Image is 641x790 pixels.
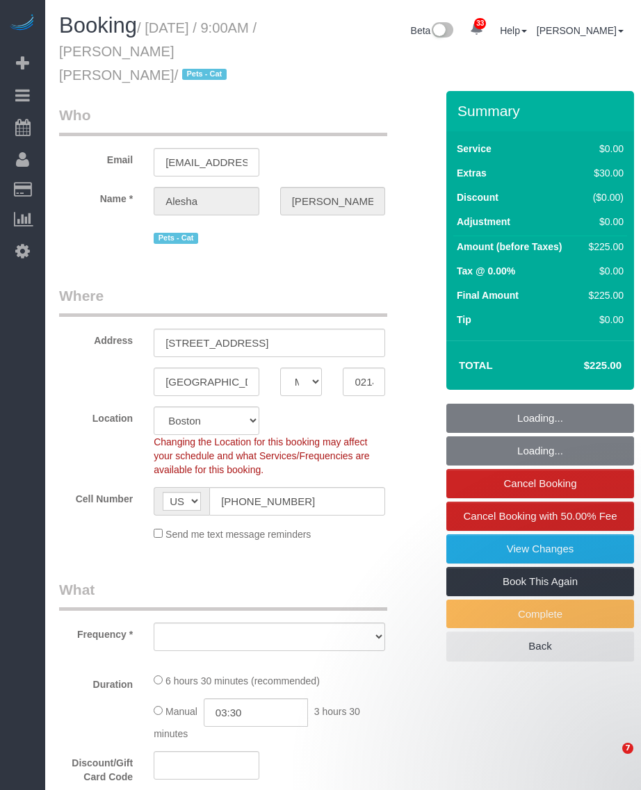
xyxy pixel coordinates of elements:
[49,673,143,691] label: Duration
[59,20,257,83] small: / [DATE] / 9:00AM / [PERSON_NAME] [PERSON_NAME]
[583,142,624,156] div: $0.00
[59,579,387,611] legend: What
[457,313,471,327] label: Tip
[59,286,387,317] legend: Where
[583,190,624,204] div: ($0.00)
[457,190,498,204] label: Discount
[583,264,624,278] div: $0.00
[459,359,493,371] strong: Total
[49,148,143,167] label: Email
[446,534,634,563] a: View Changes
[154,706,360,739] span: 3 hours 30 minutes
[49,751,143,784] label: Discount/Gift Card Code
[457,166,487,180] label: Extras
[583,166,624,180] div: $30.00
[622,743,633,754] span: 7
[464,510,617,522] span: Cancel Booking with 50.00% Fee
[583,288,624,302] div: $225.00
[154,368,259,396] input: City
[343,368,385,396] input: Zip Code
[457,288,519,302] label: Final Amount
[59,105,387,136] legend: Who
[59,13,137,38] span: Booking
[165,675,320,686] span: 6 hours 30 minutes (recommended)
[457,142,492,156] label: Service
[49,329,143,347] label: Address
[457,264,515,278] label: Tax @ 0.00%
[537,25,624,36] a: [PERSON_NAME]
[446,502,634,531] a: Cancel Booking with 50.00% Fee
[165,706,197,717] span: Manual
[154,187,259,215] input: First Name
[500,25,527,36] a: Help
[583,240,624,254] div: $225.00
[154,233,198,244] span: Pets - Cat
[411,25,454,36] a: Beta
[542,360,622,372] h4: $225.00
[182,69,227,80] span: Pets - Cat
[49,406,143,425] label: Location
[49,187,143,206] label: Name *
[280,187,386,215] input: Last Name
[8,14,36,33] img: Automaid Logo
[594,743,627,776] iframe: Intercom live chat
[446,632,634,661] a: Back
[446,567,634,596] a: Book This Again
[463,14,490,44] a: 33
[154,148,259,176] input: Email
[583,313,624,327] div: $0.00
[430,22,453,40] img: New interface
[583,215,624,229] div: $0.00
[457,215,510,229] label: Adjustment
[154,436,370,475] span: Changing the Location for this booking may affect your schedule and what Services/Frequencies are...
[175,67,231,83] span: /
[49,487,143,506] label: Cell Number
[49,623,143,641] label: Frequency *
[446,469,634,498] a: Cancel Booking
[457,240,562,254] label: Amount (before Taxes)
[457,103,627,119] h3: Summary
[165,529,311,540] span: Send me text message reminders
[209,487,385,516] input: Cell Number
[474,18,486,29] span: 33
